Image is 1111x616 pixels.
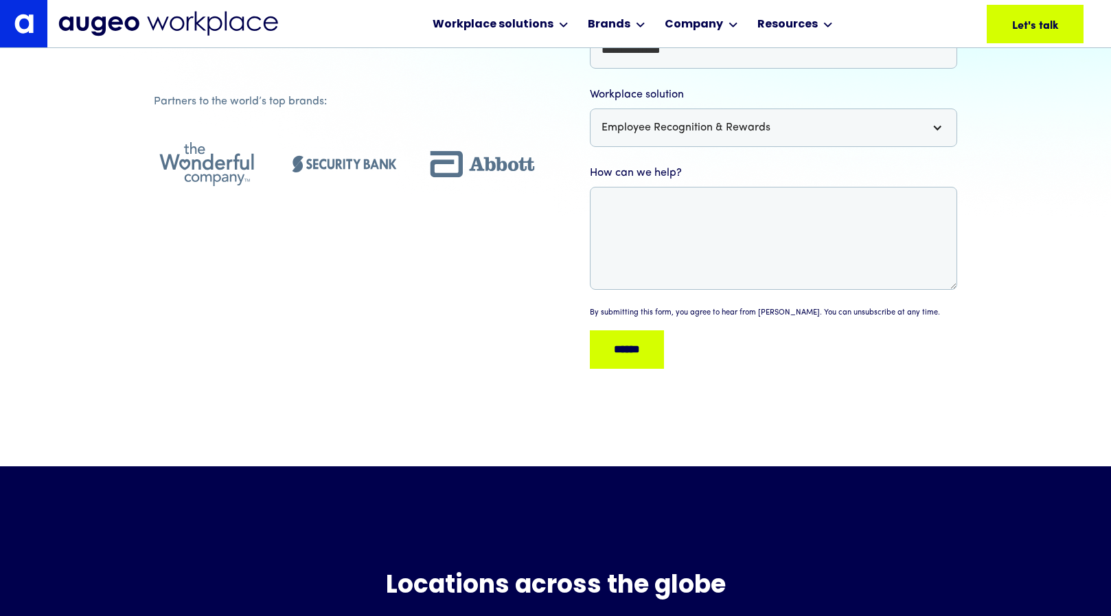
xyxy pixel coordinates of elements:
div: By submitting this form, you agree to hear from [PERSON_NAME]. You can unsubscribe at any time. [590,308,940,319]
div: Employee Recognition & Rewards [602,119,770,136]
div: Employee Recognition & Rewards [590,109,957,147]
div: Partners to the world’s top brands: [154,93,535,110]
img: Client logo: The Wonderful Company [154,142,259,186]
img: Augeo's "a" monogram decorative logo in white. [14,14,34,33]
label: How can we help? [590,165,957,181]
h3: Locations across the globe [386,569,726,604]
label: Workplace solution [590,87,957,103]
div: Workplace solutions [433,16,553,33]
a: Let's talk [987,5,1084,43]
div: Brands [588,16,630,33]
img: Augeo Workplace business unit full logo in mignight blue. [58,11,278,36]
div: Company [665,16,723,33]
div: Resources [757,16,818,33]
img: Client logo: Abbott [430,142,535,186]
